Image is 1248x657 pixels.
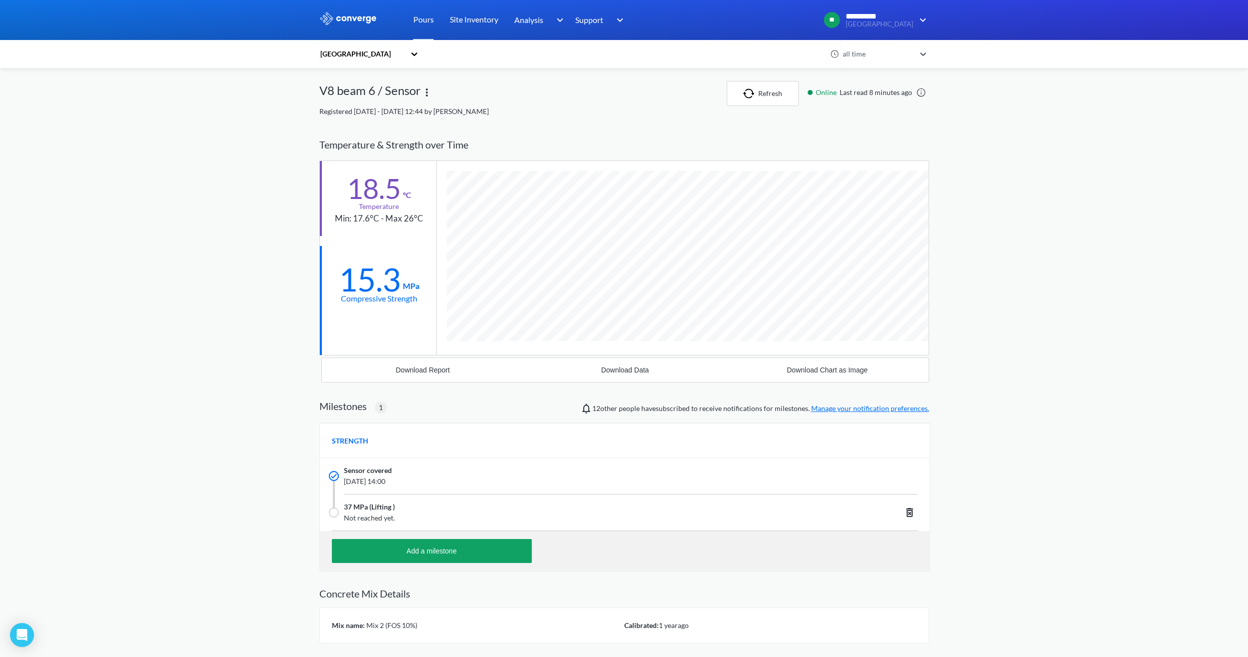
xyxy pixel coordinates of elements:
[803,87,929,98] div: Last read 8 minutes ago
[580,402,592,414] img: notifications-icon.svg
[726,358,929,382] button: Download Chart as Image
[840,48,915,59] div: all time
[344,501,395,512] span: 37 MPa (Lifting )
[319,48,405,59] div: [GEOGRAPHIC_DATA]
[335,212,423,225] div: Min: 17.6°C - Max 26°C
[332,435,368,446] span: STRENGTH
[379,402,383,413] span: 1
[550,14,566,26] img: downArrow.svg
[601,366,649,374] div: Download Data
[332,539,532,563] button: Add a milestone
[319,107,489,115] span: Registered [DATE] - [DATE] 12:44 by [PERSON_NAME]
[846,20,913,28] span: [GEOGRAPHIC_DATA]
[575,13,603,26] span: Support
[319,400,367,412] h2: Milestones
[592,404,617,412] span: Jonathan Paul, Bailey Bright, Mircea Zagrean, Alaa Bouayed, Conor Owens, Liliana Cortina, Cyrene ...
[514,13,543,26] span: Analysis
[610,14,626,26] img: downArrow.svg
[659,621,689,629] span: 1 year ago
[322,358,524,382] button: Download Report
[319,129,929,160] div: Temperature & Strength over Time
[816,87,840,98] span: Online
[347,176,401,201] div: 18.5
[913,14,929,26] img: downArrow.svg
[592,403,929,414] span: people have subscribed to receive notifications for milestones.
[319,12,377,25] img: logo_ewhite.svg
[421,86,433,98] img: more.svg
[787,366,868,374] div: Download Chart as Image
[624,621,659,629] span: Calibrated:
[10,623,34,647] div: Open Intercom Messenger
[727,81,799,106] button: Refresh
[365,621,417,629] span: Mix 2 (FOS 10%)
[332,621,365,629] span: Mix name:
[344,465,392,476] span: Sensor covered
[811,404,929,412] a: Manage your notification preferences.
[743,88,758,98] img: icon-refresh.svg
[344,512,797,523] span: Not reached yet.
[319,81,421,106] div: V8 beam 6 / Sensor
[341,292,417,304] div: Compressive Strength
[830,49,839,58] img: icon-clock.svg
[396,366,450,374] div: Download Report
[339,267,401,292] div: 15.3
[524,358,726,382] button: Download Data
[359,201,399,212] div: Temperature
[344,476,797,487] span: [DATE] 14:00
[319,587,929,599] h2: Concrete Mix Details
